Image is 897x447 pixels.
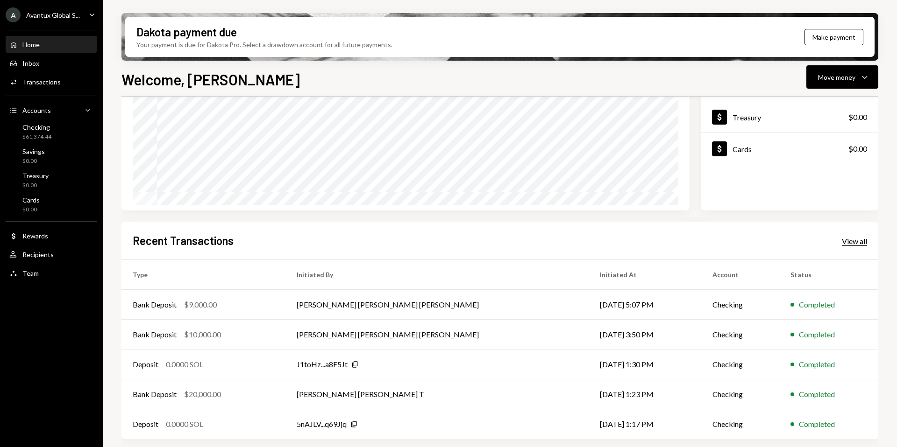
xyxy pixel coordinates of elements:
[733,145,752,154] div: Cards
[6,227,97,244] a: Rewards
[22,206,40,214] div: $0.00
[136,40,392,49] div: Your payment is due for Dakota Pro. Select a drawdown account for all future payments.
[6,265,97,281] a: Team
[6,193,97,216] a: Cards$0.00
[701,260,779,290] th: Account
[22,269,39,277] div: Team
[22,172,49,180] div: Treasury
[6,102,97,119] a: Accounts
[799,419,835,430] div: Completed
[6,145,97,167] a: Savings$0.00
[297,359,348,370] div: J1toHz...a8E5Jt
[297,419,347,430] div: 5nAJLV...q69Jjq
[22,232,48,240] div: Rewards
[6,169,97,191] a: Treasury$0.00
[22,41,40,49] div: Home
[589,409,701,439] td: [DATE] 1:17 PM
[733,113,761,122] div: Treasury
[589,290,701,320] td: [DATE] 5:07 PM
[701,133,878,164] a: Cards$0.00
[799,359,835,370] div: Completed
[701,320,779,349] td: Checking
[22,59,39,67] div: Inbox
[22,196,40,204] div: Cards
[285,320,589,349] td: [PERSON_NAME] [PERSON_NAME] [PERSON_NAME]
[22,106,51,114] div: Accounts
[26,11,80,19] div: Avantux Global S...
[842,236,867,246] a: View all
[133,359,158,370] div: Deposit
[184,299,217,310] div: $9,000.00
[22,133,51,141] div: $61,374.44
[6,55,97,71] a: Inbox
[799,329,835,340] div: Completed
[22,78,61,86] div: Transactions
[848,143,867,154] div: $0.00
[589,320,701,349] td: [DATE] 3:50 PM
[166,359,203,370] div: 0.0000 SOL
[166,419,203,430] div: 0.0000 SOL
[136,24,237,40] div: Dakota payment due
[285,260,589,290] th: Initiated By
[6,73,97,90] a: Transactions
[133,329,177,340] div: Bank Deposit
[842,237,867,246] div: View all
[133,419,158,430] div: Deposit
[589,260,701,290] th: Initiated At
[799,299,835,310] div: Completed
[285,290,589,320] td: [PERSON_NAME] [PERSON_NAME] [PERSON_NAME]
[806,65,878,89] button: Move money
[818,72,855,82] div: Move money
[22,251,54,258] div: Recipients
[701,101,878,133] a: Treasury$0.00
[701,349,779,379] td: Checking
[121,260,285,290] th: Type
[22,123,51,131] div: Checking
[133,299,177,310] div: Bank Deposit
[701,379,779,409] td: Checking
[799,389,835,400] div: Completed
[121,70,300,89] h1: Welcome, [PERSON_NAME]
[184,329,221,340] div: $10,000.00
[701,290,779,320] td: Checking
[184,389,221,400] div: $20,000.00
[6,7,21,22] div: A
[133,233,234,248] h2: Recent Transactions
[6,36,97,53] a: Home
[22,157,45,165] div: $0.00
[701,409,779,439] td: Checking
[779,260,878,290] th: Status
[848,112,867,123] div: $0.00
[22,182,49,189] div: $0.00
[22,147,45,155] div: Savings
[6,246,97,263] a: Recipients
[589,379,701,409] td: [DATE] 1:23 PM
[6,120,97,143] a: Checking$61,374.44
[133,389,177,400] div: Bank Deposit
[285,379,589,409] td: [PERSON_NAME] [PERSON_NAME] T
[804,29,863,45] button: Make payment
[589,349,701,379] td: [DATE] 1:30 PM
